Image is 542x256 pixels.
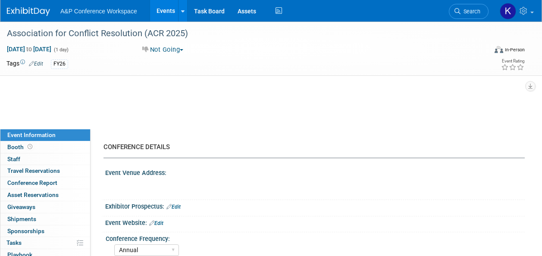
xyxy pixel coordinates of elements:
span: Sponsorships [7,228,44,234]
div: Conference Frequency: [106,232,521,243]
a: Conference Report [0,177,90,189]
a: Edit [166,204,181,210]
span: Search [461,8,480,15]
a: Asset Reservations [0,189,90,201]
div: FY26 [51,59,68,69]
div: In-Person [504,47,525,53]
span: Conference Report [7,179,57,186]
span: [DATE] [DATE] [6,45,52,53]
span: Booth not reserved yet [26,144,34,150]
div: Exhibitor Prospectus: [105,200,525,211]
a: Travel Reservations [0,165,90,177]
img: ExhibitDay [7,7,50,16]
a: Search [449,4,489,19]
div: Event Venue Address: [105,166,525,177]
img: Format-Inperson.png [495,46,503,53]
a: Booth [0,141,90,153]
span: Shipments [7,215,36,222]
td: Tags [6,59,43,69]
span: Asset Reservations [7,191,59,198]
a: Edit [29,61,43,67]
button: Not Going [139,45,187,54]
span: Travel Reservations [7,167,60,174]
a: Event Information [0,129,90,141]
a: Giveaways [0,201,90,213]
div: Event Format [449,45,525,58]
span: Staff [7,156,20,162]
span: Giveaways [7,203,35,210]
div: Event Website: [105,216,525,228]
a: Tasks [0,237,90,249]
span: Event Information [7,131,56,138]
div: Association for Conflict Resolution (ACR 2025) [4,26,480,41]
a: Shipments [0,213,90,225]
span: (1 day) [53,47,69,53]
span: Booth [7,144,34,150]
div: CONFERENCE DETAILS [103,143,518,152]
a: Sponsorships [0,225,90,237]
img: Kristen Beach [500,3,516,19]
a: Edit [149,220,163,226]
span: to [25,46,33,53]
a: Staff [0,153,90,165]
div: Event Rating [501,59,524,63]
span: A&P Conference Workspace [60,8,137,15]
span: Tasks [6,239,22,246]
